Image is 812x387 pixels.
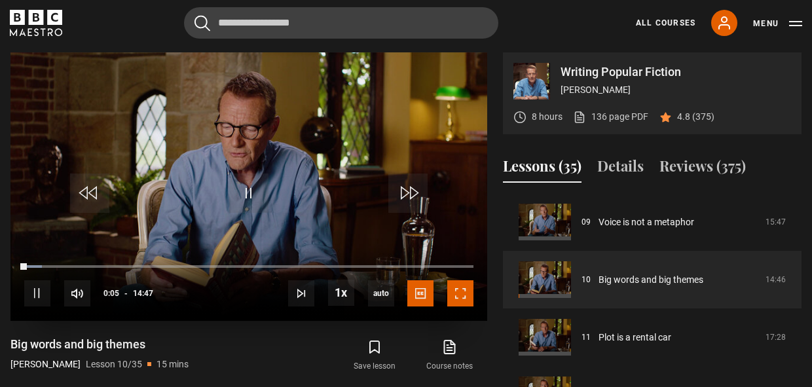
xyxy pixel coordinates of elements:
h1: Big words and big themes [10,337,189,352]
button: Pause [24,280,50,306]
span: - [124,289,128,298]
a: 136 page PDF [573,110,648,124]
svg: BBC Maestro [10,10,62,36]
button: Lessons (35) [503,155,581,183]
button: Mute [64,280,90,306]
a: Voice is not a metaphor [599,215,694,229]
video-js: Video Player [10,52,487,321]
input: Search [184,7,498,39]
p: 8 hours [532,110,563,124]
span: auto [368,280,394,306]
button: Fullscreen [447,280,473,306]
span: 14:47 [133,282,153,305]
a: Big words and big themes [599,273,703,287]
button: Toggle navigation [753,17,802,30]
p: 15 mins [157,358,189,371]
button: Submit the search query [194,15,210,31]
p: Writing Popular Fiction [561,66,791,78]
p: [PERSON_NAME] [10,358,81,371]
button: Playback Rate [328,280,354,306]
button: Save lesson [337,337,412,375]
span: 0:05 [103,282,119,305]
button: Reviews (375) [659,155,746,183]
a: Plot is a rental car [599,331,671,344]
a: All Courses [636,17,695,29]
div: Current quality: 720p [368,280,394,306]
p: 4.8 (375) [677,110,714,124]
div: Progress Bar [24,265,473,268]
p: Lesson 10/35 [86,358,142,371]
button: Next Lesson [288,280,314,306]
p: [PERSON_NAME] [561,83,791,97]
button: Captions [407,280,434,306]
button: Details [597,155,644,183]
a: Course notes [413,337,487,375]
